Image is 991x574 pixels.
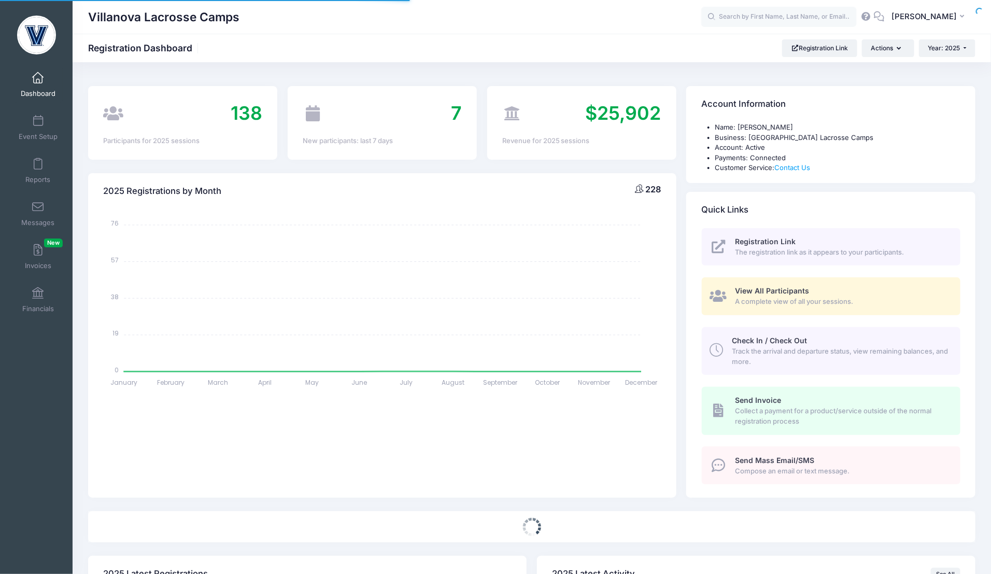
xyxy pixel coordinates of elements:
h1: Registration Dashboard [88,43,201,53]
a: Send Invoice Collect a payment for a product/service outside of the normal registration process [702,387,960,435]
a: Contact Us [775,163,811,172]
button: Year: 2025 [919,39,975,57]
tspan: March [208,377,229,386]
tspan: November [578,377,611,386]
li: Payments: Connected [715,153,960,163]
tspan: May [305,377,319,386]
a: Registration Link The registration link as it appears to your participants. [702,228,960,266]
h1: Villanova Lacrosse Camps [88,5,239,29]
span: Invoices [25,261,51,270]
a: Dashboard [13,66,63,103]
span: View All Participants [735,286,810,295]
a: Messages [13,195,63,232]
span: Messages [21,218,54,227]
h4: Account Information [702,90,786,119]
li: Account: Active [715,143,960,153]
a: Send Mass Email/SMS Compose an email or text message. [702,446,960,484]
tspan: 19 [113,329,119,338]
li: Name: [PERSON_NAME] [715,122,960,133]
span: Reports [25,175,50,184]
tspan: June [351,377,367,386]
span: Send Invoice [735,396,782,404]
span: Event Setup [19,132,58,141]
tspan: January [111,377,138,386]
span: The registration link as it appears to your participants. [735,247,948,258]
span: Dashboard [21,89,55,98]
tspan: September [483,377,518,386]
span: Registration Link [735,237,796,246]
img: Villanova Lacrosse Camps [17,16,56,54]
tspan: April [259,377,272,386]
a: Registration Link [782,39,857,57]
span: 138 [231,102,262,124]
li: Business: [GEOGRAPHIC_DATA] Lacrosse Camps [715,133,960,143]
span: A complete view of all your sessions. [735,297,948,307]
h4: 2025 Registrations by Month [103,176,221,206]
tspan: December [626,377,658,386]
li: Customer Service: [715,163,960,173]
tspan: 76 [111,219,119,228]
span: 228 [646,184,661,194]
span: New [44,239,63,247]
a: Reports [13,152,63,189]
tspan: 0 [115,366,119,374]
div: Revenue for 2025 sessions [502,136,661,146]
tspan: February [158,377,185,386]
tspan: 57 [111,256,119,264]
tspan: July [400,377,413,386]
span: Financials [22,304,54,313]
span: Compose an email or text message. [735,466,948,477]
a: Check In / Check Out Track the arrival and departure status, view remaining balances, and more. [702,327,960,375]
a: View All Participants A complete view of all your sessions. [702,277,960,315]
span: Year: 2025 [928,44,960,52]
tspan: October [535,377,560,386]
tspan: August [442,377,465,386]
input: Search by First Name, Last Name, or Email... [701,7,857,27]
span: [PERSON_NAME] [891,11,957,22]
span: $25,902 [586,102,661,124]
span: Send Mass Email/SMS [735,456,815,465]
span: Check In / Check Out [732,336,807,345]
div: Participants for 2025 sessions [103,136,262,146]
span: Track the arrival and departure status, view remaining balances, and more. [732,346,948,367]
tspan: 38 [111,292,119,301]
button: [PERSON_NAME] [885,5,975,29]
a: Event Setup [13,109,63,146]
button: Actions [862,39,914,57]
div: New participants: last 7 days [303,136,462,146]
span: Collect a payment for a product/service outside of the normal registration process [735,406,948,426]
a: InvoicesNew [13,239,63,275]
span: 7 [451,102,462,124]
h4: Quick Links [702,195,749,225]
a: Financials [13,282,63,318]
